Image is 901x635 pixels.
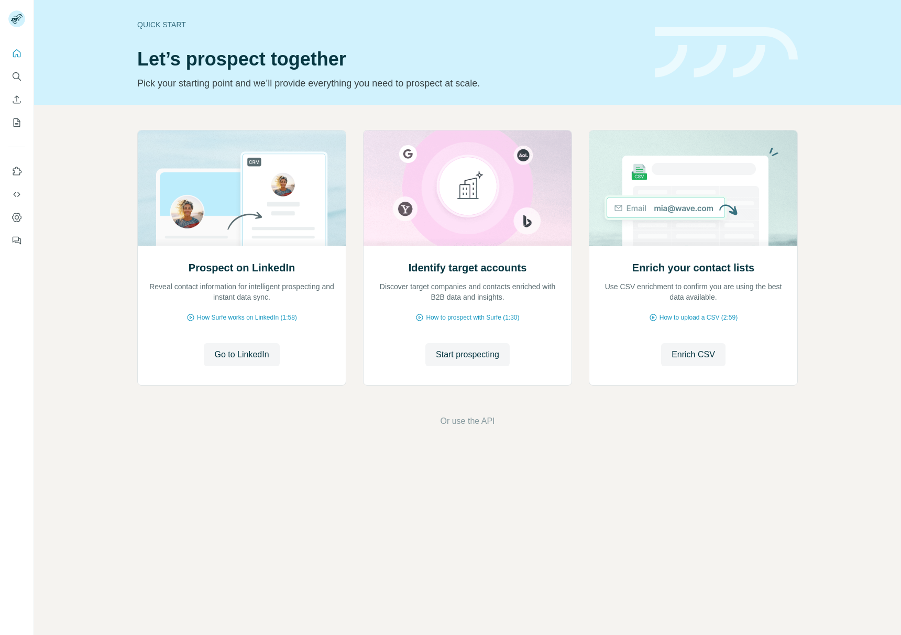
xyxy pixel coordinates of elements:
[189,260,295,275] h2: Prospect on LinkedIn
[632,260,754,275] h2: Enrich your contact lists
[8,162,25,181] button: Use Surfe on LinkedIn
[137,19,642,30] div: Quick start
[8,185,25,204] button: Use Surfe API
[363,130,572,246] img: Identify target accounts
[197,313,297,322] span: How Surfe works on LinkedIn (1:58)
[8,44,25,63] button: Quick start
[409,260,527,275] h2: Identify target accounts
[440,415,495,428] button: Or use the API
[148,281,335,302] p: Reveal contact information for intelligent prospecting and instant data sync.
[436,348,499,361] span: Start prospecting
[214,348,269,361] span: Go to LinkedIn
[8,90,25,109] button: Enrich CSV
[8,113,25,132] button: My lists
[374,281,561,302] p: Discover target companies and contacts enriched with B2B data and insights.
[661,343,726,366] button: Enrich CSV
[8,67,25,86] button: Search
[672,348,715,361] span: Enrich CSV
[204,343,279,366] button: Go to LinkedIn
[660,313,738,322] span: How to upload a CSV (2:59)
[137,130,346,246] img: Prospect on LinkedIn
[600,281,787,302] p: Use CSV enrichment to confirm you are using the best data available.
[137,49,642,70] h1: Let’s prospect together
[8,208,25,227] button: Dashboard
[426,313,519,322] span: How to prospect with Surfe (1:30)
[8,231,25,250] button: Feedback
[137,76,642,91] p: Pick your starting point and we’ll provide everything you need to prospect at scale.
[655,27,798,78] img: banner
[589,130,798,246] img: Enrich your contact lists
[425,343,510,366] button: Start prospecting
